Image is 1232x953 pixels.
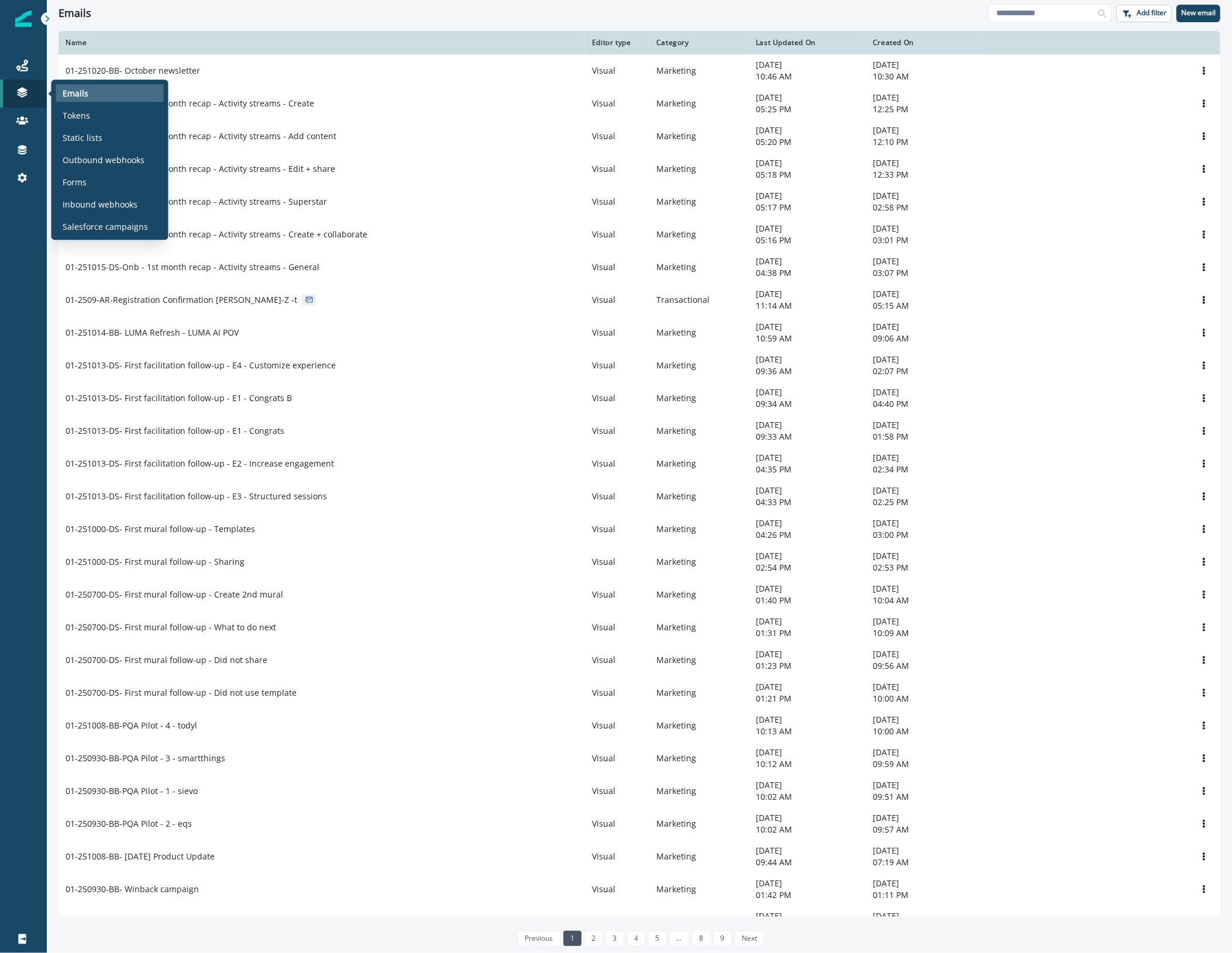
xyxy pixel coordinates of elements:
td: Visual [585,480,649,513]
button: Options [1195,553,1213,571]
p: [DATE] [873,812,976,824]
p: [DATE] [873,92,976,103]
p: 10:59 AM [756,333,859,344]
p: 12:33 PM [873,169,976,181]
p: 01-250930-BB-PQA Pilot - 2 - eqs [66,818,192,830]
td: Visual [585,578,649,611]
p: 04:35 PM [756,464,859,475]
p: 01-251000-DS- First mural follow-up - Sharing [66,556,245,568]
p: [DATE] [873,648,976,660]
p: [DATE] [873,517,976,529]
p: 03:07 PM [873,267,976,279]
a: 01-250700-DS- First mural follow-up - Did not use templateVisualMarketing[DATE]01:21 PM[DATE]10:0... [58,676,1220,709]
td: Marketing [649,185,749,218]
p: [DATE] [756,452,859,464]
td: Marketing [649,316,749,349]
p: 10:00 AM [873,726,976,737]
a: 01-251013-DS- First facilitation follow-up - E2 - Increase engagementVisualMarketing[DATE]04:35 P... [58,447,1220,480]
p: 12:10 PM [873,136,976,148]
button: Options [1195,913,1213,931]
button: Options [1195,455,1213,472]
p: 01:31 PM [756,627,859,639]
td: Visual [585,185,649,218]
p: 02:54 PM [756,562,859,574]
a: Page 5 [648,931,666,946]
p: 01-251020-BB- October newsletter [66,65,200,77]
p: 01-250700-DS- First mural follow-up - What to do next [66,621,276,633]
p: [DATE] [756,92,859,103]
a: 01-251015-DS-Onb - 1st month recap - Activity streams - Add contentVisualMarketing[DATE]05:20 PM[... [58,120,1220,153]
p: 01-251013-DS- First facilitation follow-up - E2 - Increase engagement [66,458,334,469]
td: Marketing [649,611,749,644]
a: 01-251013-DS- First facilitation follow-up - E1 - CongratsVisualMarketing[DATE]09:33 AM[DATE]01:5... [58,415,1220,447]
button: Options [1195,815,1213,833]
td: Visual [585,447,649,480]
button: Options [1195,586,1213,603]
p: 01-251008-BB-PQA Pilot - 4 - todyl [66,720,197,731]
button: Options [1195,160,1213,178]
p: Tokens [63,109,91,122]
p: [DATE] [873,321,976,333]
td: Visual [585,382,649,415]
td: Visual [585,120,649,153]
a: Jump forward [669,931,689,946]
p: [DATE] [756,517,859,529]
div: Category [656,38,742,47]
p: 09:33 AM [756,431,859,443]
a: Page 3 [605,931,624,946]
p: 05:17 PM [756,202,859,213]
div: Created On [873,38,976,47]
a: 01-250930-BB- Winback campaignVisualMarketing[DATE]01:42 PM[DATE]01:11 PMOptions [58,873,1220,906]
p: [DATE] [873,125,976,136]
p: 01-251008-BB- [DATE] Product Update [66,851,215,862]
p: 01-251015-DS-Onb - 1st month recap - Activity streams - Create + collaborate [66,229,367,240]
div: Name [66,38,578,47]
td: Visual [585,775,649,807]
button: Options [1195,95,1213,112]
button: Options [1195,684,1213,702]
button: Options [1195,127,1213,145]
p: [DATE] [756,223,859,234]
a: 01-251015-DS-Onb - 1st month recap - Activity streams - SuperstarVisualMarketing[DATE]05:17 PM[DA... [58,185,1220,218]
button: Options [1195,848,1213,865]
a: Inbound webhooks [56,195,164,213]
p: [DATE] [873,255,976,267]
a: 01-250700-DS- First mural follow-up - Did not shareVisualMarketing[DATE]01:23 PM[DATE]09:56 AMOpt... [58,644,1220,676]
p: 01-250700-DS- First mural follow-up - Create 2nd mural [66,589,283,600]
p: 02:53 PM [873,562,976,574]
p: 09:34 AM [756,398,859,410]
td: Visual [585,709,649,742]
p: 01:58 PM [873,431,976,443]
button: Options [1195,62,1213,80]
p: Add filter [1137,9,1166,17]
p: 09:57 AM [873,824,976,835]
p: New email [1181,9,1216,17]
td: Marketing [649,644,749,676]
a: 01-250700-DS- First mural follow-up - What to do nextVisualMarketing[DATE]01:31 PM[DATE]10:09 AMO... [58,611,1220,644]
td: Marketing [649,775,749,807]
td: Visual [585,742,649,775]
p: 04:40 PM [873,398,976,410]
td: Marketing [649,676,749,709]
button: Options [1195,488,1213,505]
p: [DATE] [873,59,976,71]
a: 01-251015-DS-Onb - 1st month recap - Activity streams - Edit + shareVisualMarketing[DATE]05:18 PM... [58,153,1220,185]
p: 10:46 AM [756,71,859,82]
td: Marketing [649,480,749,513]
p: [DATE] [873,779,976,791]
p: [DATE] [873,550,976,562]
td: Marketing [649,807,749,840]
p: [DATE] [873,354,976,365]
td: Visual [585,251,649,284]
td: Visual [585,906,649,938]
p: 01-250700-DS- First mural follow-up - Did not share [66,654,267,666]
p: [DATE] [756,812,859,824]
p: Static lists [63,132,103,144]
p: 05:15 AM [873,300,976,312]
a: 01-251000-DS- First mural follow-up - SharingVisualMarketing[DATE]02:54 PM[DATE]02:53 PMOptions [58,545,1220,578]
a: Page 2 [584,931,603,946]
td: Visual [585,676,649,709]
a: 01-251008-BB- [DATE] Product UpdateVisualMarketing[DATE]09:44 AM[DATE]07:19 AMOptions [58,840,1220,873]
a: 01-250930-BB-PQA Pilot - 2 - eqsVisualMarketing[DATE]10:02 AM[DATE]09:57 AMOptions [58,807,1220,840]
button: Options [1195,193,1213,210]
